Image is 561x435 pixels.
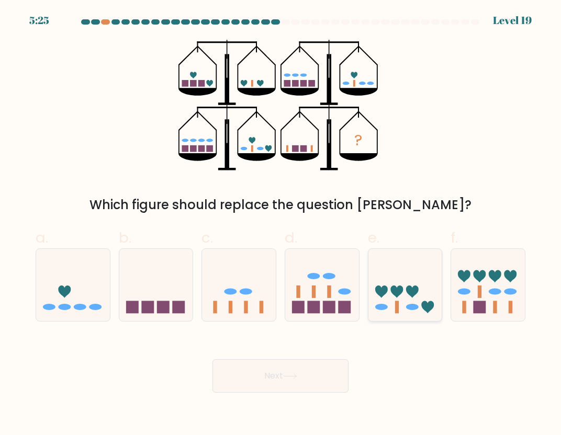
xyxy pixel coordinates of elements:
[29,13,49,28] div: 5:25
[42,196,519,214] div: Which figure should replace the question [PERSON_NAME]?
[368,227,379,248] span: e.
[212,359,349,393] button: Next
[201,227,213,248] span: c.
[493,13,532,28] div: Level 19
[36,227,48,248] span: a.
[451,227,458,248] span: f.
[119,227,131,248] span: b.
[354,129,362,151] tspan: ?
[285,227,297,248] span: d.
